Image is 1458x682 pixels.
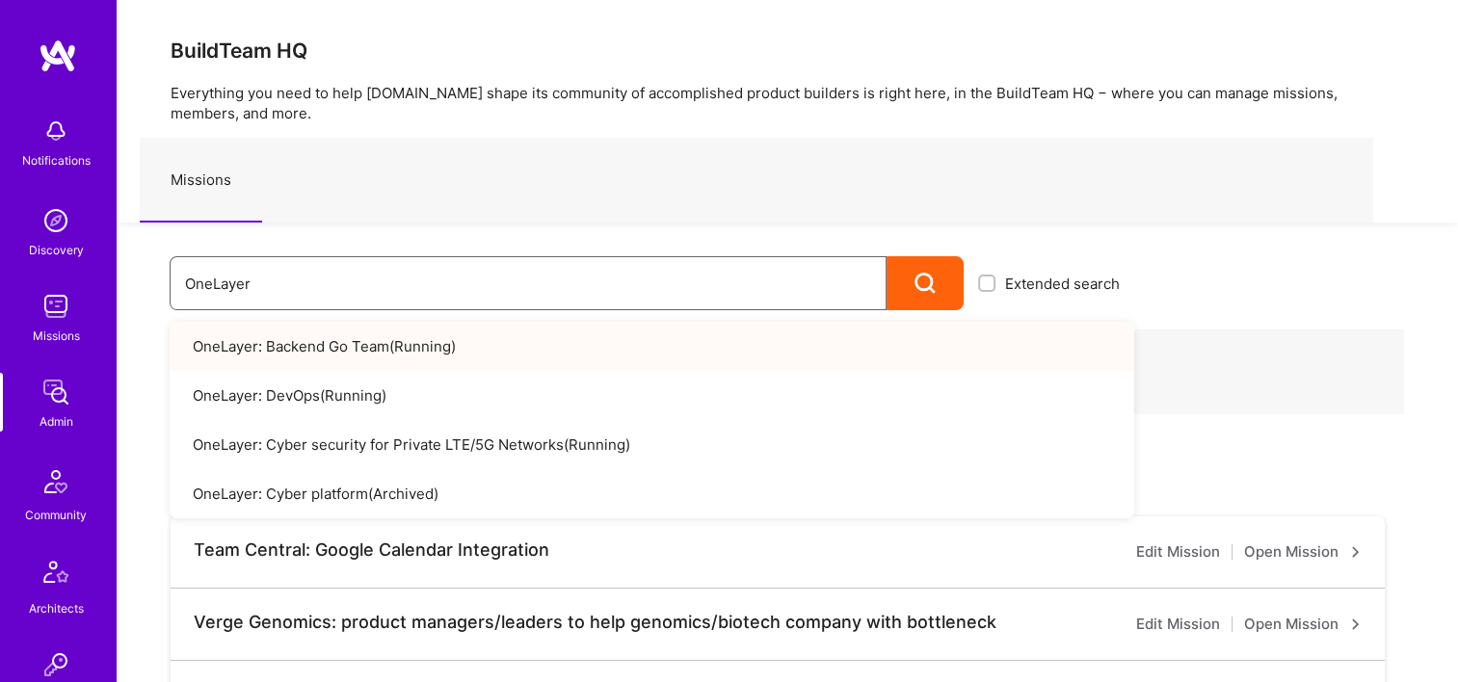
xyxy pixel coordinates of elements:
a: OneLayer: Cyber security for Private LTE/5G Networks(Running) [170,420,1134,469]
a: Edit Mission [1136,540,1220,564]
p: Everything you need to help [DOMAIN_NAME] shape its community of accomplished product builders is... [171,83,1404,123]
img: Community [33,459,79,505]
img: teamwork [37,287,75,326]
img: logo [39,39,77,73]
i: icon ArrowRight [1350,546,1362,558]
a: OneLayer: DevOps(Running) [170,371,1134,420]
div: Team Central: Google Calendar Integration [194,539,549,561]
div: Discovery [29,240,84,260]
div: Architects [29,598,84,618]
h3: BuildTeam HQ [171,39,1404,63]
img: admin teamwork [37,373,75,411]
img: bell [37,112,75,150]
span: Extended search [1005,274,1120,294]
input: What type of mission are you looking for? [185,259,871,308]
a: Edit Mission [1136,613,1220,636]
div: Admin [40,411,73,432]
img: discovery [37,201,75,240]
div: Missions [33,326,80,346]
a: Open Mission [1244,540,1362,564]
div: Notifications [22,150,91,170]
a: Open Mission [1244,613,1362,636]
a: OneLayer: Cyber platform(Archived) [170,469,1134,518]
div: Community [25,505,87,525]
div: Verge Genomics: product managers/leaders to help genomics/biotech company with bottleneck [194,612,996,633]
i: icon Search [915,273,937,295]
img: Architects [33,552,79,598]
i: icon ArrowRight [1350,618,1362,630]
a: OneLayer: Backend Go Team(Running) [170,322,1134,371]
a: Missions [140,139,262,223]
